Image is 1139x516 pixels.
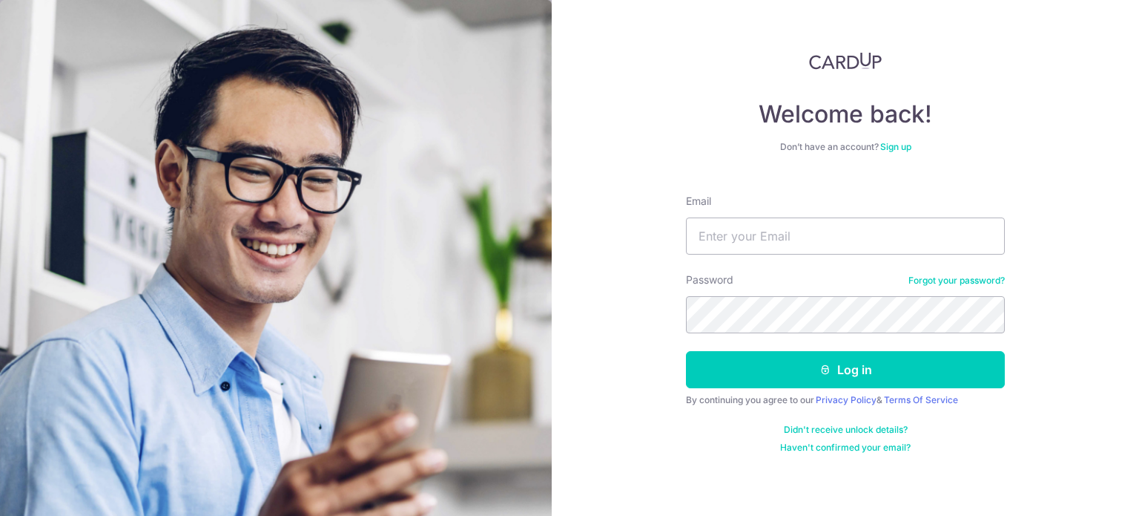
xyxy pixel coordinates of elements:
[686,394,1005,406] div: By continuing you agree to our &
[686,218,1005,255] input: Enter your Email
[686,194,711,209] label: Email
[809,52,882,70] img: CardUp Logo
[686,272,733,287] label: Password
[908,275,1005,287] a: Forgot your password?
[784,424,908,436] a: Didn't receive unlock details?
[686,351,1005,388] button: Log in
[884,394,958,405] a: Terms Of Service
[780,442,911,454] a: Haven't confirmed your email?
[686,141,1005,153] div: Don’t have an account?
[686,99,1005,129] h4: Welcome back!
[816,394,876,405] a: Privacy Policy
[880,141,911,152] a: Sign up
